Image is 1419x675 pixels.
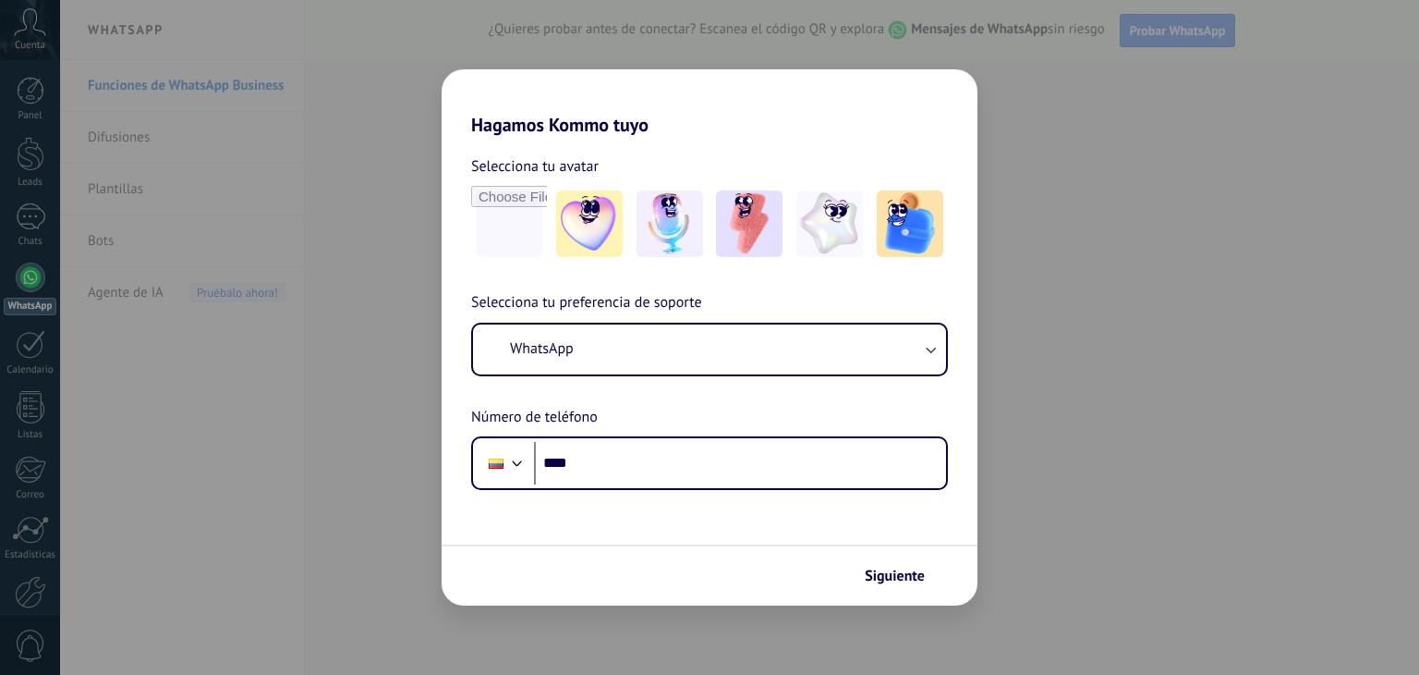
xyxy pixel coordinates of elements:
div: Ecuador: + 593 [479,444,514,483]
img: -1.jpeg [556,190,623,257]
button: Siguiente [856,560,950,592]
img: -2.jpeg [637,190,703,257]
span: Selecciona tu avatar [471,154,599,178]
span: WhatsApp [510,339,574,358]
img: -3.jpeg [716,190,782,257]
img: -4.jpeg [796,190,863,257]
img: -5.jpeg [877,190,943,257]
h2: Hagamos Kommo tuyo [442,69,977,136]
span: Número de teléfono [471,406,598,430]
button: WhatsApp [473,325,946,374]
span: Siguiente [865,570,925,583]
span: Selecciona tu preferencia de soporte [471,291,702,315]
